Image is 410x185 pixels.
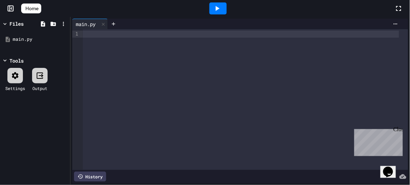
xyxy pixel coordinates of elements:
div: Tools [10,57,24,64]
div: 1 [72,31,79,38]
div: Settings [5,85,25,91]
div: main.py [13,36,68,43]
div: Chat with us now!Close [3,3,49,45]
iframe: chat widget [351,126,403,156]
div: Output [32,85,47,91]
a: Home [21,4,41,13]
div: main.py [72,20,99,28]
iframe: chat widget [380,157,403,178]
div: main.py [72,19,108,29]
span: Home [25,5,38,12]
div: Files [10,20,24,27]
div: History [74,172,106,181]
